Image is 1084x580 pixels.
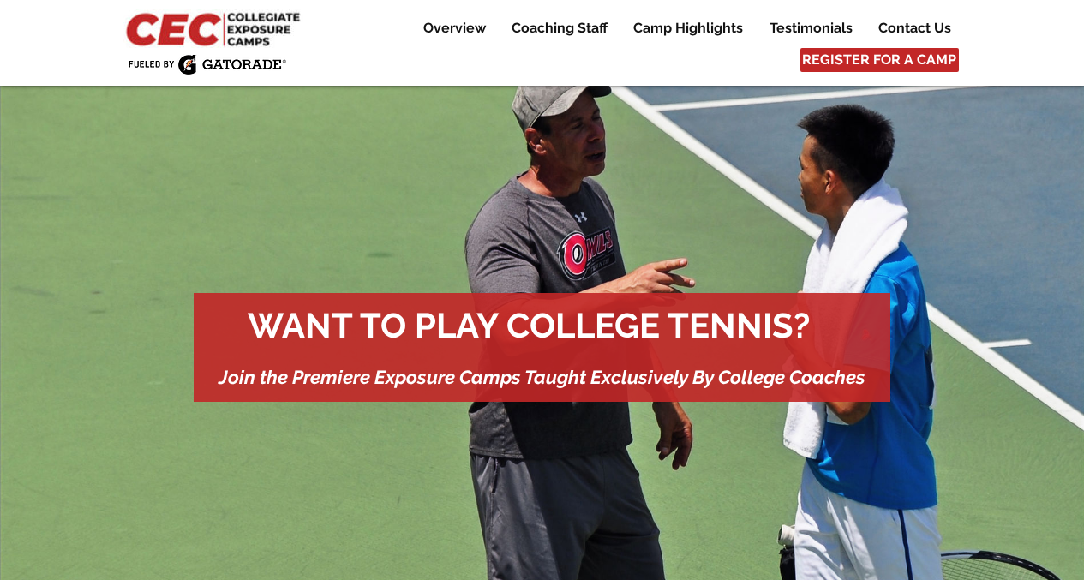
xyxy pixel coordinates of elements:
[865,18,963,39] a: Contact Us
[761,18,861,39] p: Testimonials
[123,9,308,48] img: CEC Logo Primary_edited.jpg
[757,18,865,39] a: Testimonials
[410,18,498,39] a: Overview
[219,366,865,388] span: Join the Premiere Exposure Camps Taught Exclusively By College Coaches
[800,48,959,72] a: REGISTER FOR A CAMP
[248,305,810,345] span: WANT TO PLAY COLLEGE TENNIS?
[625,18,752,39] p: Camp Highlights
[620,18,756,39] a: Camp Highlights
[802,51,956,69] span: REGISTER FOR A CAMP
[128,54,286,75] img: Fueled by Gatorade.png
[499,18,620,39] a: Coaching Staff
[870,18,960,39] p: Contact Us
[415,18,494,39] p: Overview
[397,18,963,39] nav: Site
[503,18,616,39] p: Coaching Staff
